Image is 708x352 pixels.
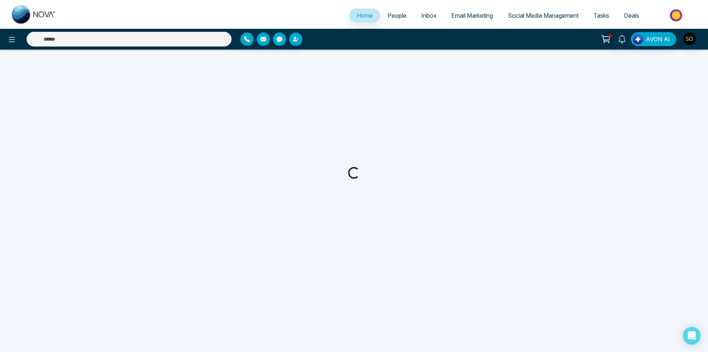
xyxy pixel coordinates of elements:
img: Nova CRM Logo [12,5,56,24]
button: AVON AI [631,32,676,46]
a: People [380,8,414,23]
span: Home [357,12,373,19]
span: Deals [624,12,639,19]
a: Home [349,8,380,23]
span: People [388,12,406,19]
a: Tasks [586,8,617,23]
img: User Avatar [683,33,696,45]
img: Lead Flow [633,34,643,44]
a: Inbox [414,8,444,23]
a: Social Media Management [500,8,586,23]
span: Tasks [593,12,609,19]
span: AVON AI [646,35,670,44]
span: Social Media Management [508,12,579,19]
img: Market-place.gif [650,7,704,24]
span: Inbox [421,12,437,19]
div: Open Intercom Messenger [683,327,701,345]
a: Email Marketing [444,8,500,23]
a: Deals [617,8,646,23]
span: Email Marketing [451,12,493,19]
